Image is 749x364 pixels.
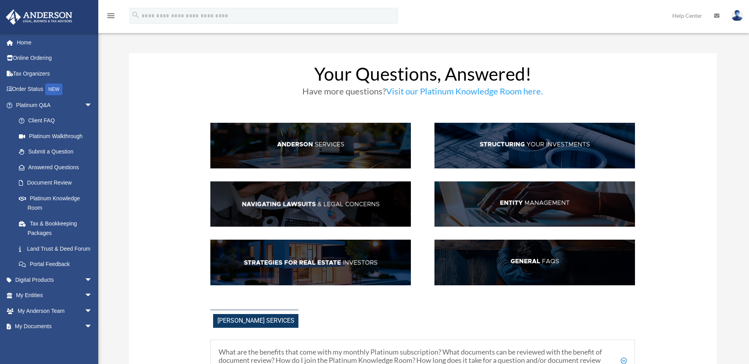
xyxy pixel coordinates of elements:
span: arrow_drop_down [85,334,100,350]
span: [PERSON_NAME] Services [213,314,298,328]
a: Online Learningarrow_drop_down [6,334,104,350]
img: AndServ_hdr [210,123,411,168]
a: My Documentsarrow_drop_down [6,319,104,334]
a: Submit a Question [11,144,104,160]
img: NavLaw_hdr [210,181,411,227]
a: Online Ordering [6,50,104,66]
a: Tax Organizers [6,66,104,81]
a: Portal Feedback [11,257,104,272]
img: EntManag_hdr [434,181,635,227]
img: StratsRE_hdr [210,240,411,285]
span: arrow_drop_down [85,319,100,335]
a: Platinum Knowledge Room [11,190,104,216]
a: Land Trust & Deed Forum [11,241,104,257]
h3: Have more questions? [210,87,635,100]
span: arrow_drop_down [85,97,100,113]
span: arrow_drop_down [85,272,100,288]
a: Platinum Walkthrough [11,128,104,144]
a: Tax & Bookkeeping Packages [11,216,104,241]
a: Visit our Platinum Knowledge Room here. [386,86,543,100]
a: Platinum Q&Aarrow_drop_down [6,97,104,113]
img: Anderson Advisors Platinum Portal [4,9,75,25]
a: Document Review [11,175,104,191]
span: arrow_drop_down [85,288,100,304]
i: search [131,11,140,19]
a: menu [106,14,116,20]
i: menu [106,11,116,20]
img: GenFAQ_hdr [434,240,635,285]
a: Order StatusNEW [6,81,104,98]
h1: Your Questions, Answered! [210,65,635,87]
img: StructInv_hdr [434,123,635,168]
a: My Anderson Teamarrow_drop_down [6,303,104,319]
a: Answered Questions [11,159,104,175]
a: Digital Productsarrow_drop_down [6,272,104,288]
img: User Pic [731,10,743,21]
span: arrow_drop_down [85,303,100,319]
a: Client FAQ [11,113,100,129]
a: Home [6,35,104,50]
a: My Entitiesarrow_drop_down [6,288,104,303]
div: NEW [45,83,63,95]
